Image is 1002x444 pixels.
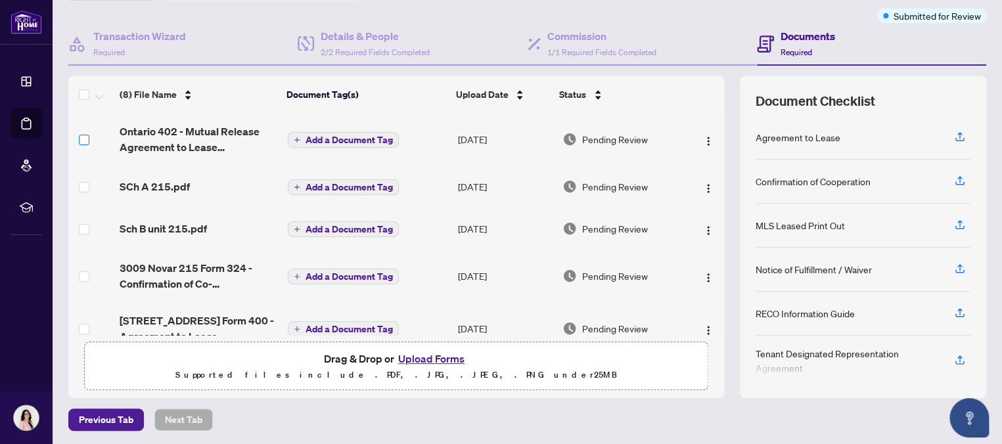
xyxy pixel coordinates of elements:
span: Pending Review [582,132,648,146]
img: Logo [703,325,714,336]
th: Document Tag(s) [281,76,450,113]
span: plus [294,226,300,233]
span: Add a Document Tag [306,225,393,234]
img: Document Status [562,269,577,283]
span: Pending Review [582,221,648,236]
h4: Commission [547,28,656,44]
span: Pending Review [582,179,648,194]
button: Add a Document Tag [288,179,399,195]
h4: Documents [781,28,835,44]
span: [STREET_ADDRESS] Form 400 - Agreement to Lease Residential.pdf [120,313,277,344]
div: Confirmation of Cooperation [756,174,871,189]
td: [DATE] [453,113,557,166]
h4: Transaction Wizard [93,28,186,44]
span: Submitted for Review [894,9,981,23]
button: Add a Document Tag [288,321,399,337]
span: Status [559,87,586,102]
button: Logo [698,176,719,197]
span: Drag & Drop orUpload FormsSupported files include .PDF, .JPG, .JPEG, .PNG under25MB [85,342,708,391]
th: Status [554,76,683,113]
span: plus [294,137,300,143]
div: Agreement to Lease [756,130,840,144]
div: Notice of Fulfillment / Waiver [756,262,872,277]
button: Add a Document Tag [288,321,399,338]
img: Document Status [562,179,577,194]
span: Sch B unit 215.pdf [120,221,207,236]
div: RECO Information Guide [756,306,855,321]
button: Logo [698,218,719,239]
span: Drag & Drop or [324,350,468,367]
img: Document Status [562,221,577,236]
button: Add a Document Tag [288,221,399,238]
th: Upload Date [450,76,554,113]
div: MLS Leased Print Out [756,218,845,233]
span: Required [781,47,812,57]
img: Logo [703,273,714,283]
td: [DATE] [453,302,557,355]
span: 3009 Novar 215 Form 324 - Confirmation of Co-operation.pdf [120,260,277,292]
span: 1/1 Required Fields Completed [547,47,656,57]
span: Ontario 402 - Mutual Release Agreement to Lease Residential.pdf [120,123,277,155]
button: Logo [698,265,719,286]
img: Logo [703,225,714,236]
span: plus [294,273,300,280]
span: Previous Tab [79,409,133,430]
img: logo [11,10,42,34]
button: Previous Tab [68,409,144,431]
img: Logo [703,183,714,194]
img: Document Status [562,321,577,336]
span: Document Checklist [756,92,875,110]
img: Logo [703,136,714,146]
h4: Details & People [321,28,430,44]
span: Add a Document Tag [306,272,393,281]
button: Add a Document Tag [288,221,399,237]
p: Supported files include .PDF, .JPG, .JPEG, .PNG under 25 MB [93,367,700,383]
span: (8) File Name [119,87,176,102]
button: Add a Document Tag [288,132,399,148]
span: Upload Date [455,87,508,102]
span: Required [93,47,125,57]
span: 2/2 Required Fields Completed [321,47,430,57]
span: plus [294,184,300,190]
td: [DATE] [453,166,557,208]
div: Tenant Designated Representation Agreement [756,346,939,375]
button: Add a Document Tag [288,269,399,284]
span: Pending Review [582,269,648,283]
button: Upload Forms [394,350,468,367]
img: Profile Icon [14,405,39,430]
button: Next Tab [154,409,213,431]
button: Add a Document Tag [288,268,399,285]
span: Pending Review [582,321,648,336]
span: Add a Document Tag [306,135,393,144]
img: Document Status [562,132,577,146]
span: plus [294,326,300,332]
span: SCh A 215.pdf [120,179,190,194]
th: (8) File Name [114,76,281,113]
td: [DATE] [453,250,557,302]
td: [DATE] [453,208,557,250]
button: Logo [698,318,719,339]
button: Add a Document Tag [288,131,399,148]
span: Add a Document Tag [306,324,393,334]
button: Open asap [949,398,989,437]
span: Add a Document Tag [306,183,393,192]
button: Add a Document Tag [288,179,399,196]
button: Logo [698,129,719,150]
